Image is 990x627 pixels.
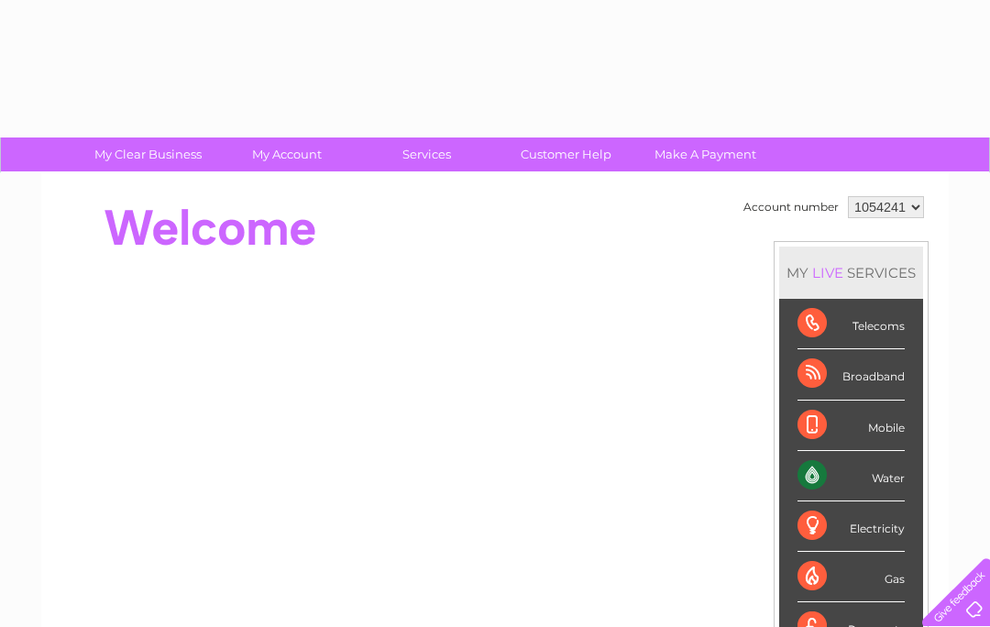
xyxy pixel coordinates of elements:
a: My Clear Business [72,137,224,171]
div: Mobile [797,401,905,451]
div: MY SERVICES [779,247,923,299]
a: Customer Help [490,137,642,171]
div: Electricity [797,501,905,552]
div: Broadband [797,349,905,400]
div: Gas [797,552,905,602]
div: Water [797,451,905,501]
a: Make A Payment [630,137,781,171]
a: My Account [212,137,363,171]
div: LIVE [808,264,847,281]
td: Account number [739,192,843,223]
a: Services [351,137,502,171]
div: Telecoms [797,299,905,349]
